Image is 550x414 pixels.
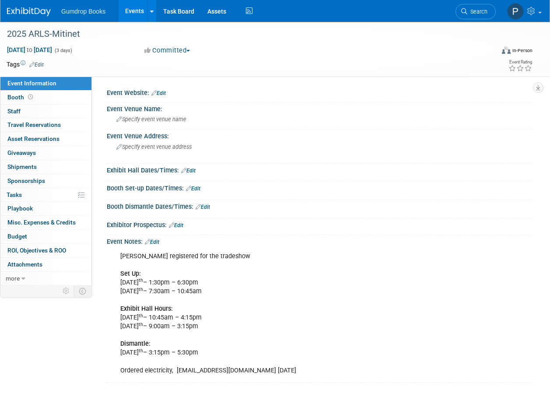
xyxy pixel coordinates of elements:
[29,62,44,68] a: Edit
[0,216,91,229] a: Misc. Expenses & Credits
[6,275,20,282] span: more
[107,235,532,246] div: Event Notes:
[0,258,91,271] a: Attachments
[61,8,105,15] span: Gumdrop Books
[114,248,448,379] div: [PERSON_NAME] registered for the tradeshow [DATE] – 1:30pm – 6:30pm [DATE] – 7:30am – 10:45am [DA...
[508,60,532,64] div: Event Rating
[0,272,91,285] a: more
[467,8,487,15] span: Search
[0,174,91,188] a: Sponsorships
[0,188,91,202] a: Tasks
[0,105,91,118] a: Staff
[59,285,74,297] td: Personalize Event Tab Strip
[7,149,36,156] span: Giveaways
[7,205,33,212] span: Playbook
[0,132,91,146] a: Asset Reservations
[456,46,532,59] div: Event Format
[139,313,143,319] sup: th
[186,186,200,192] a: Edit
[7,94,35,101] span: Booth
[107,200,532,211] div: Booth Dismantle Dates/Times:
[0,77,91,90] a: Event Information
[107,218,532,230] div: Exhibitor Prospectus:
[7,261,42,268] span: Attachments
[0,91,91,104] a: Booth
[7,135,60,142] span: Asset Reservations
[116,116,186,123] span: Specify event venue name
[7,219,76,226] span: Misc. Expenses & Credits
[169,222,183,228] a: Edit
[0,244,91,257] a: ROI, Objectives & ROO
[54,48,72,53] span: (3 days)
[7,7,51,16] img: ExhibitDay
[0,146,91,160] a: Giveaways
[0,230,91,243] a: Budget
[120,305,173,312] b: Exhibit Hall Hours:
[0,118,91,132] a: Travel Reservations
[151,90,166,96] a: Edit
[139,322,143,327] sup: th
[139,348,143,354] sup: th
[26,94,35,100] span: Booth not reserved yet
[4,26,487,42] div: 2025 ARLS-Mitinet
[25,46,34,53] span: to
[7,163,37,170] span: Shipments
[116,144,192,150] span: Specify event venue address
[74,285,92,297] td: Toggle Event Tabs
[107,164,532,175] div: Exhibit Hall Dates/Times:
[196,204,210,210] a: Edit
[512,47,532,54] div: In-Person
[107,86,532,98] div: Event Website:
[0,202,91,215] a: Playbook
[0,160,91,174] a: Shipments
[7,80,56,87] span: Event Information
[507,3,524,20] img: Pam Fitzgerald
[7,60,44,69] td: Tags
[120,340,151,347] b: Dismantle:
[7,191,22,198] span: Tasks
[139,287,143,292] sup: th
[145,239,159,245] a: Edit
[7,177,45,184] span: Sponsorships
[141,46,193,55] button: Committed
[107,130,532,140] div: Event Venue Address:
[107,102,532,113] div: Event Venue Name:
[7,108,21,115] span: Staff
[120,270,141,277] b: Set Up:
[455,4,496,19] a: Search
[107,182,532,193] div: Booth Set-up Dates/Times:
[7,247,66,254] span: ROI, Objectives & ROO
[139,277,143,283] sup: th
[502,47,511,54] img: Format-Inperson.png
[7,46,53,54] span: [DATE] [DATE]
[181,168,196,174] a: Edit
[7,121,61,128] span: Travel Reservations
[7,233,27,240] span: Budget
